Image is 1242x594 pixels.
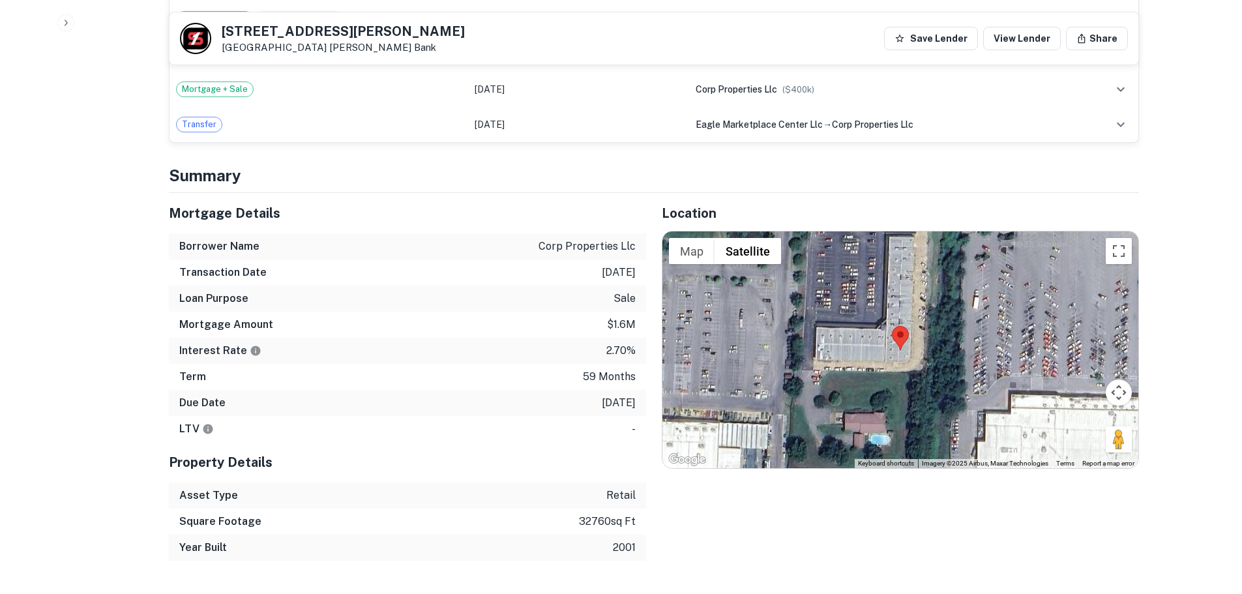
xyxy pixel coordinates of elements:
[222,25,465,38] h5: [STREET_ADDRESS][PERSON_NAME]
[177,83,253,96] span: Mortgage + Sale
[614,291,636,306] p: sale
[832,119,913,130] span: corp properties llc
[222,42,465,53] p: [GEOGRAPHIC_DATA]
[607,317,636,333] p: $1.6m
[1110,8,1132,30] button: expand row
[662,203,1139,223] h5: Location
[169,203,646,223] h5: Mortgage Details
[696,119,823,130] span: eagle marketplace center llc
[179,265,267,280] h6: Transaction Date
[179,239,259,254] h6: Borrower Name
[1106,238,1132,264] button: Toggle fullscreen view
[179,395,226,411] h6: Due Date
[579,514,636,529] p: 32760 sq ft
[613,540,636,556] p: 2001
[983,27,1061,50] a: View Lender
[329,42,436,53] a: [PERSON_NAME] Bank
[179,369,206,385] h6: Term
[696,84,777,95] span: corp properties llc
[468,1,689,37] td: [DATE]
[666,451,709,468] img: Google
[1177,490,1242,552] iframe: Chat Widget
[179,421,214,437] h6: LTV
[858,459,914,468] button: Keyboard shortcuts
[179,317,273,333] h6: Mortgage Amount
[539,239,636,254] p: corp properties llc
[606,343,636,359] p: 2.70%
[602,265,636,280] p: [DATE]
[1066,27,1128,50] button: Share
[666,451,709,468] a: Open this area in Google Maps (opens a new window)
[468,72,689,107] td: [DATE]
[179,343,261,359] h6: Interest Rate
[632,421,636,437] p: -
[202,423,214,435] svg: LTVs displayed on the website are for informational purposes only and may be reported incorrectly...
[602,395,636,411] p: [DATE]
[177,118,222,131] span: Transfer
[583,369,636,385] p: 59 months
[1106,426,1132,453] button: Drag Pegman onto the map to open Street View
[782,85,814,95] span: ($ 400k )
[250,345,261,357] svg: The interest rates displayed on the website are for informational purposes only and may be report...
[696,117,1072,132] div: →
[169,164,1139,187] h4: Summary
[169,453,646,472] h5: Property Details
[1110,113,1132,136] button: expand row
[179,488,238,503] h6: Asset Type
[606,488,636,503] p: retail
[1056,460,1074,467] a: Terms (opens in new tab)
[669,238,715,264] button: Show street map
[468,107,689,142] td: [DATE]
[922,460,1048,467] span: Imagery ©2025 Airbus, Maxar Technologies
[179,514,261,529] h6: Square Footage
[179,291,248,306] h6: Loan Purpose
[715,238,781,264] button: Show satellite imagery
[884,27,978,50] button: Save Lender
[1106,379,1132,406] button: Map camera controls
[179,540,227,556] h6: Year Built
[1110,78,1132,100] button: expand row
[1082,460,1134,467] a: Report a map error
